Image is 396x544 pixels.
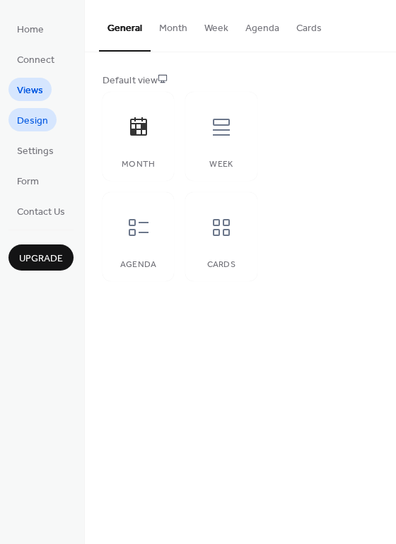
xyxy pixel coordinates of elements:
span: Views [17,83,43,98]
a: Home [8,17,52,40]
a: Design [8,108,57,131]
div: Default view [103,73,375,88]
a: Form [8,169,47,192]
div: Month [117,160,160,170]
a: Contact Us [8,199,74,223]
button: Upgrade [8,244,74,271]
a: Settings [8,138,62,162]
span: Home [17,23,44,37]
span: Contact Us [17,205,65,220]
span: Upgrade [19,252,63,266]
a: Views [8,78,52,101]
span: Form [17,175,39,189]
a: Connect [8,47,63,71]
span: Design [17,114,48,129]
span: Settings [17,144,54,159]
div: Agenda [117,260,160,270]
div: Cards [199,260,243,270]
div: Week [199,160,243,170]
span: Connect [17,53,54,68]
